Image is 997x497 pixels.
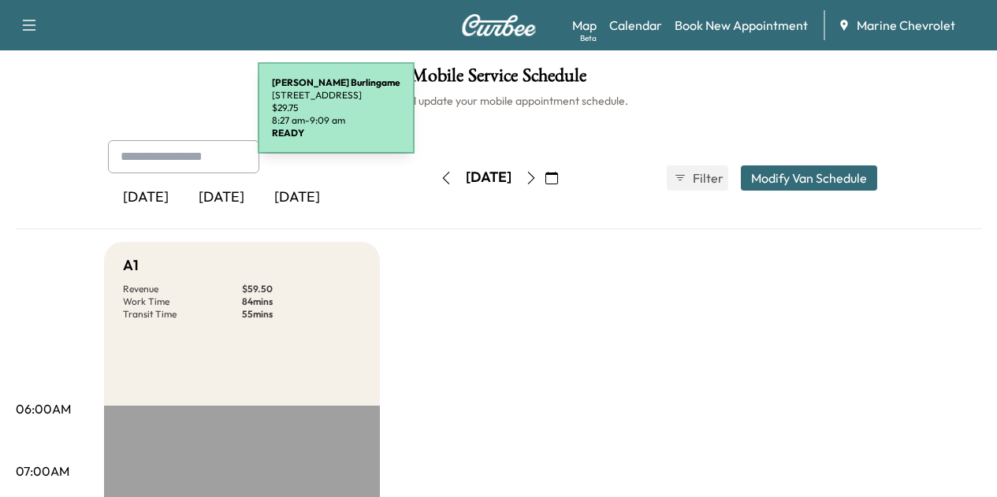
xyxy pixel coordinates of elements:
p: 06:00AM [16,399,71,418]
p: Work Time [123,295,242,308]
p: 55 mins [242,308,361,321]
div: [DATE] [108,180,184,216]
div: [DATE] [184,180,259,216]
div: Beta [580,32,597,44]
button: Modify Van Schedule [741,165,877,191]
button: Filter [667,165,728,191]
div: [DATE] [466,168,512,187]
p: Revenue [123,283,242,295]
h1: Mobile Service Schedule [16,66,981,93]
p: Transit Time [123,308,242,321]
span: Filter [693,169,721,187]
p: $ 59.50 [242,283,361,295]
h6: View and update your mobile appointment schedule. [16,93,981,109]
h5: A1 [123,254,139,276]
a: Book New Appointment [675,16,808,35]
a: Calendar [609,16,662,35]
img: Curbee Logo [461,14,537,36]
div: [DATE] [259,180,335,216]
p: 07:00AM [16,462,69,480]
p: 84 mins [242,295,361,308]
span: Marine Chevrolet [857,16,955,35]
a: MapBeta [572,16,597,35]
